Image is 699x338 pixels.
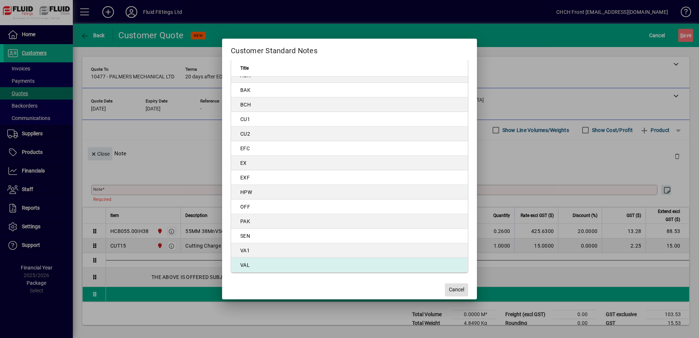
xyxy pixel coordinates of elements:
td: SEN [231,229,468,243]
td: CU2 [231,127,468,141]
h2: Customer Standard Notes [222,39,477,60]
td: EFC [231,141,468,156]
td: BAK [231,83,468,97]
button: Cancel [445,283,468,296]
td: OFF [231,199,468,214]
span: Cancel [449,286,464,294]
td: VA1 [231,243,468,258]
td: HPW [231,185,468,199]
td: VAL [231,258,468,272]
td: CU1 [231,112,468,127]
td: BCH [231,97,468,112]
span: Title [240,64,249,72]
td: PAK [231,214,468,229]
td: EX [231,156,468,170]
td: EXF [231,170,468,185]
